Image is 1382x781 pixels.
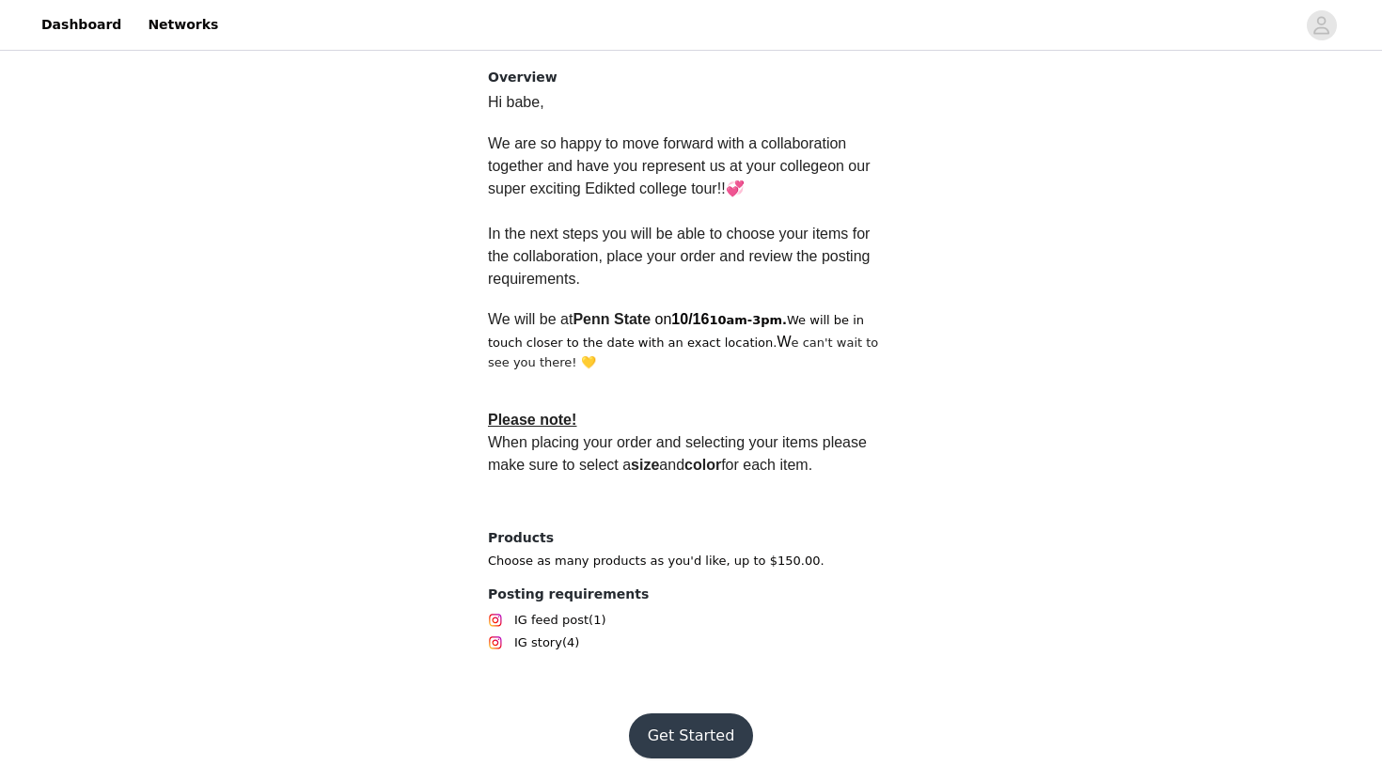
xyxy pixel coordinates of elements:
[488,613,503,628] img: Instagram Icon
[1312,10,1330,40] div: avatar
[671,311,709,327] span: 10/16
[629,713,754,758] button: Get Started
[562,633,579,652] span: (4)
[488,94,544,110] span: Hi babe,
[488,528,894,548] h4: Products
[488,635,503,650] img: Instagram Icon
[136,4,229,46] a: Networks
[488,68,894,87] h4: Overview
[709,313,787,327] strong: 10am-3pm.
[488,308,894,372] p: We will be in touch closer to the date with an exact location.
[488,552,894,570] p: Choose as many products as you'd like, up to $150.00.
[589,611,605,630] span: (1)
[488,585,894,604] h4: Posting requirements
[488,412,576,428] span: Please note!
[514,611,589,630] span: IG feed post
[514,633,562,652] span: IG story
[488,158,874,196] span: on our super exciting Edikted college tour!!💞
[488,311,709,327] span: on
[488,434,871,473] span: When placing your order and selecting your items please make sure to select a and for each item.
[777,334,791,350] span: W
[631,457,659,473] strong: size
[488,226,874,287] span: In the next steps you will be able to choose your items for the collaboration, place your order a...
[488,311,651,327] span: We will be at
[573,311,651,327] strong: Penn State
[30,4,133,46] a: Dashboard
[488,135,851,174] span: We are so happy to move forward with a collaboration together and have you represent us at your c...
[684,457,721,473] strong: color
